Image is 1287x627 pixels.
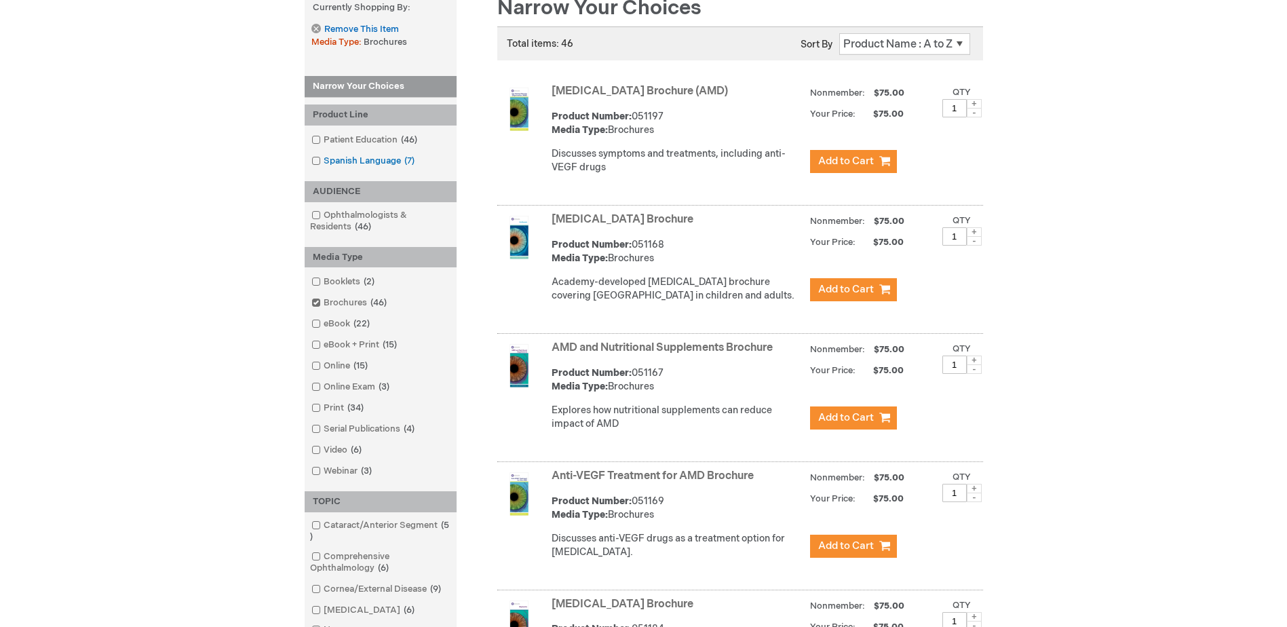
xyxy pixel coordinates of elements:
[552,532,803,559] div: Discusses anti-VEGF drugs as a treatment option for [MEDICAL_DATA].
[872,216,906,227] span: $75.00
[942,99,967,117] input: Qty
[810,109,856,119] strong: Your Price:
[311,37,364,47] span: Media Type
[427,584,444,594] span: 9
[308,381,395,394] a: Online Exam3
[305,247,457,268] div: Media Type
[364,37,407,47] span: Brochures
[552,509,608,520] strong: Media Type:
[942,227,967,246] input: Qty
[953,600,971,611] label: Qty
[953,87,971,98] label: Qty
[308,402,369,415] a: Print34
[305,491,457,512] div: TOPIC
[552,404,803,431] p: Explores how nutritional supplements can reduce impact of AMD
[308,519,453,544] a: Cataract/Anterior Segment5
[552,495,632,507] strong: Product Number:
[810,278,897,301] button: Add to Cart
[810,598,865,615] strong: Nonmember:
[953,343,971,354] label: Qty
[308,297,392,309] a: Brochures46
[872,344,906,355] span: $75.00
[308,465,377,478] a: Webinar3
[552,110,803,137] div: 051197 Brochures
[552,238,803,265] div: 051168 Brochures
[552,341,773,354] a: AMD and Nutritional Supplements Brochure
[497,472,541,516] img: Anti-VEGF Treatment for AMD Brochure
[305,181,457,202] div: AUDIENCE
[953,215,971,226] label: Qty
[810,85,865,102] strong: Nonmember:
[351,221,374,232] span: 46
[801,39,832,50] label: Sort By
[375,381,393,392] span: 3
[552,275,803,303] p: Academy-developed [MEDICAL_DATA] brochure covering [GEOGRAPHIC_DATA] in children and adults.
[552,367,632,379] strong: Product Number:
[401,155,418,166] span: 7
[810,470,865,487] strong: Nonmember:
[872,472,906,483] span: $75.00
[507,38,573,50] span: Total items: 46
[347,444,365,455] span: 6
[552,470,754,482] a: Anti-VEGF Treatment for AMD Brochure
[308,360,373,373] a: Online15
[818,283,874,296] span: Add to Cart
[552,111,632,122] strong: Product Number:
[308,155,420,168] a: Spanish Language7
[858,237,906,248] span: $75.00
[858,109,906,119] span: $75.00
[308,339,402,351] a: eBook + Print15
[344,402,367,413] span: 34
[400,605,418,615] span: 6
[308,583,446,596] a: Cornea/External Disease9
[305,76,457,98] strong: Narrow Your Choices
[310,520,449,542] span: 5
[810,341,865,358] strong: Nonmember:
[308,550,453,575] a: Comprehensive Ophthalmology6
[810,150,897,173] button: Add to Cart
[552,495,803,522] div: 051169 Brochures
[308,275,380,288] a: Booklets2
[308,134,423,147] a: Patient Education46
[350,318,373,329] span: 22
[942,484,967,502] input: Qty
[810,535,897,558] button: Add to Cart
[379,339,400,350] span: 15
[858,365,906,376] span: $75.00
[367,297,390,308] span: 46
[872,601,906,611] span: $75.00
[311,24,398,35] a: Remove This Item
[810,213,865,230] strong: Nonmember:
[305,104,457,126] div: Product Line
[810,237,856,248] strong: Your Price:
[374,563,392,573] span: 6
[398,134,421,145] span: 46
[552,147,803,174] p: Discusses symptoms and treatments, including anti-VEGF drugs
[308,444,367,457] a: Video6
[858,493,906,504] span: $75.00
[552,124,608,136] strong: Media Type:
[552,381,608,392] strong: Media Type:
[497,216,541,259] img: Amblyopia Brochure
[324,23,399,36] span: Remove This Item
[308,318,375,330] a: eBook22
[552,252,608,264] strong: Media Type:
[308,423,420,436] a: Serial Publications4
[400,423,418,434] span: 4
[360,276,378,287] span: 2
[942,356,967,374] input: Qty
[358,465,375,476] span: 3
[810,493,856,504] strong: Your Price:
[872,88,906,98] span: $75.00
[308,604,420,617] a: [MEDICAL_DATA]6
[552,85,728,98] a: [MEDICAL_DATA] Brochure (AMD)
[810,406,897,430] button: Add to Cart
[552,366,803,394] div: 051167 Brochures
[552,213,693,226] a: [MEDICAL_DATA] Brochure
[953,472,971,482] label: Qty
[552,239,632,250] strong: Product Number:
[818,411,874,424] span: Add to Cart
[497,344,541,387] img: AMD and Nutritional Supplements Brochure
[308,209,453,233] a: Ophthalmologists & Residents46
[810,365,856,376] strong: Your Price:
